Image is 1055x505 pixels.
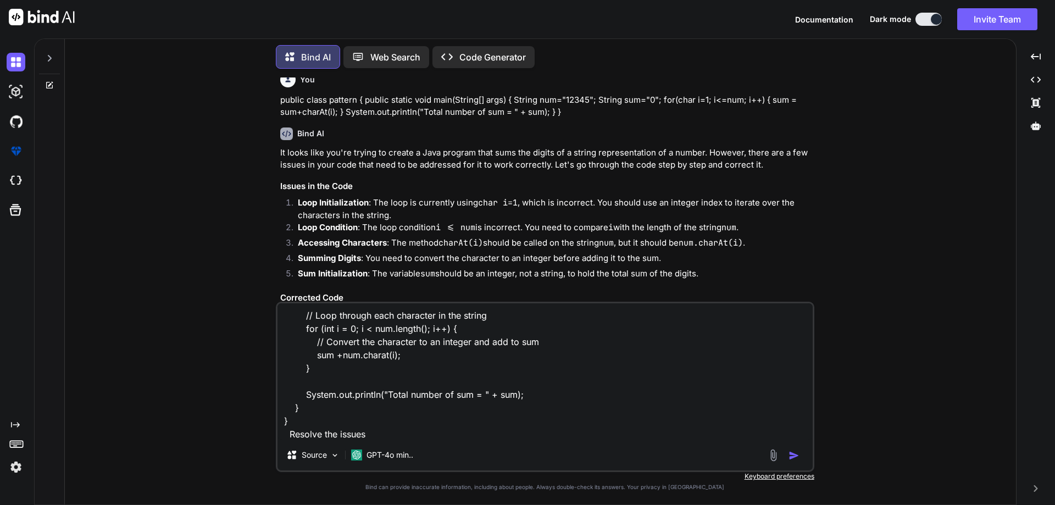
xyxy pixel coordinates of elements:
p: : You need to convert the character to an integer before adding it to the sum. [298,252,812,265]
p: Bind AI [301,51,331,64]
p: It looks like you're trying to create a Java program that sums the digits of a string representat... [280,147,812,171]
p: : The method should be called on the string , but it should be . [298,237,812,249]
span: Dark mode [870,14,911,25]
h3: Corrected Code [280,292,812,304]
h6: You [300,74,315,85]
p: : The variable should be an integer, not a string, to hold the total sum of the digits. [298,268,812,280]
img: githubDark [7,112,25,131]
strong: Loop Initialization [298,197,369,208]
img: icon [789,450,799,461]
p: GPT-4o min.. [367,449,413,460]
p: Code Generator [459,51,526,64]
code: sum [420,268,435,279]
code: num.charAt(i) [679,237,743,248]
img: darkChat [7,53,25,71]
code: charAt(i) [438,237,483,248]
p: Bind can provide inaccurate information, including about people. Always double-check its answers.... [276,483,814,491]
p: public class pattern { public static void main(String[] args) { String num="12345"; String sum="0... [280,94,812,119]
strong: Summing Digits [298,253,361,263]
p: : The loop is currently using , which is incorrect. You should use an integer index to iterate ov... [298,197,812,221]
p: Keyboard preferences [276,472,814,481]
button: Documentation [795,14,853,25]
img: premium [7,142,25,160]
p: : The loop condition is incorrect. You need to compare with the length of the string . [298,221,812,234]
img: darkAi-studio [7,82,25,101]
strong: Sum Initialization [298,268,368,279]
code: char i=1 [478,197,518,208]
code: num [599,237,614,248]
code: i [608,222,613,233]
code: num [721,222,736,233]
h3: Issues in the Code [280,180,812,193]
img: cloudideIcon [7,171,25,190]
img: attachment [767,449,780,462]
span: Documentation [795,15,853,24]
p: Web Search [370,51,420,64]
img: Pick Models [330,451,340,460]
img: Bind AI [9,9,75,25]
p: Source [302,449,327,460]
strong: Accessing Characters [298,237,387,248]
img: GPT-4o mini [351,449,362,460]
strong: Loop Condition [298,222,358,232]
img: settings [7,458,25,476]
textarea: public class Pattern { public static void main(String[] args) { String num = "12345"; String sum ... [277,303,813,440]
code: i <= num [436,222,475,233]
button: Invite Team [957,8,1037,30]
h6: Bind AI [297,128,324,139]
